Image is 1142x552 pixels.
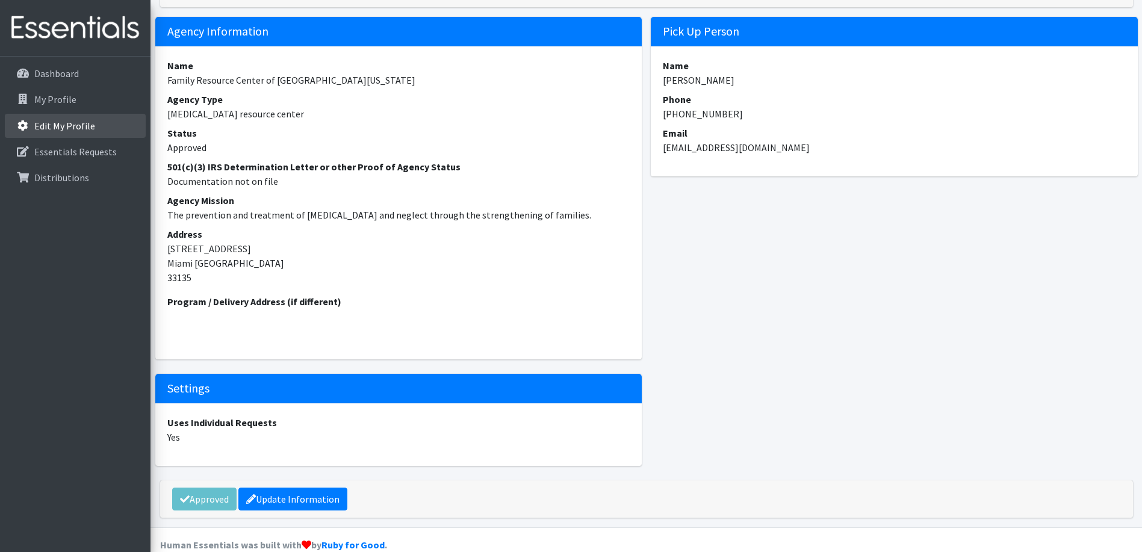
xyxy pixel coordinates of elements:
[167,140,630,155] dd: Approved
[167,107,630,121] dd: [MEDICAL_DATA] resource center
[160,539,387,551] strong: Human Essentials was built with by .
[5,114,146,138] a: Edit My Profile
[5,61,146,85] a: Dashboard
[167,415,630,430] dt: Uses Individual Requests
[167,58,630,73] dt: Name
[34,146,117,158] p: Essentials Requests
[5,8,146,48] img: HumanEssentials
[238,488,347,510] a: Update Information
[167,430,630,444] dd: Yes
[167,193,630,208] dt: Agency Mission
[34,172,89,184] p: Distributions
[167,160,630,174] dt: 501(c)(3) IRS Determination Letter or other Proof of Agency Status
[321,539,385,551] a: Ruby for Good
[663,58,1126,73] dt: Name
[167,208,630,222] dd: The prevention and treatment of [MEDICAL_DATA] and neglect through the strengthening of families.
[155,17,642,46] h5: Agency Information
[651,17,1138,46] h5: Pick Up Person
[663,92,1126,107] dt: Phone
[5,166,146,190] a: Distributions
[167,92,630,107] dt: Agency Type
[167,228,202,240] strong: Address
[167,73,630,87] dd: Family Resource Center of [GEOGRAPHIC_DATA][US_STATE]
[5,140,146,164] a: Essentials Requests
[155,374,642,403] h5: Settings
[34,93,76,105] p: My Profile
[663,73,1126,87] dd: [PERSON_NAME]
[167,227,630,285] address: [STREET_ADDRESS] Miami [GEOGRAPHIC_DATA] 33135
[5,87,146,111] a: My Profile
[34,120,95,132] p: Edit My Profile
[167,126,630,140] dt: Status
[663,107,1126,121] dd: [PHONE_NUMBER]
[167,174,630,188] dd: Documentation not on file
[34,67,79,79] p: Dashboard
[663,140,1126,155] dd: [EMAIL_ADDRESS][DOMAIN_NAME]
[167,296,341,308] strong: Program / Delivery Address (if different)
[663,126,1126,140] dt: Email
